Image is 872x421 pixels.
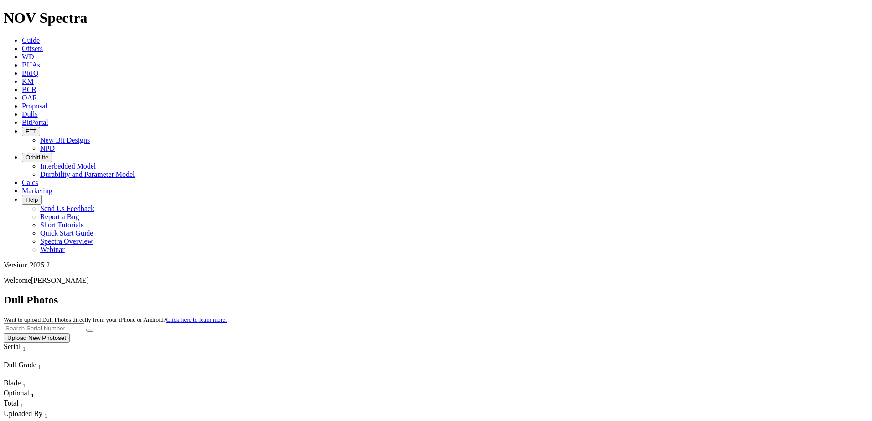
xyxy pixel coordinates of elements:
[4,379,36,389] div: Blade Sort None
[22,179,38,186] a: Calcs
[40,170,135,178] a: Durability and Parameter Model
[4,399,36,409] div: Total Sort None
[22,53,34,61] a: WD
[22,195,42,205] button: Help
[4,389,29,397] span: Optional
[40,136,90,144] a: New Bit Designs
[31,389,34,397] span: Sort None
[22,345,26,352] sub: 1
[4,399,19,407] span: Total
[166,316,227,323] a: Click here to learn more.
[22,187,52,195] a: Marketing
[4,343,21,350] span: Serial
[22,61,40,69] a: BHAs
[22,127,40,136] button: FTT
[38,361,42,369] span: Sort None
[40,237,93,245] a: Spectra Overview
[40,213,79,221] a: Report a Bug
[22,36,40,44] a: Guide
[4,410,89,420] div: Uploaded By Sort None
[4,323,84,333] input: Search Serial Number
[40,144,55,152] a: NPD
[4,389,36,399] div: Sort None
[44,410,47,417] span: Sort None
[22,86,36,93] a: BCR
[4,361,67,371] div: Dull Grade Sort None
[4,261,868,269] div: Version: 2025.2
[31,277,89,284] span: [PERSON_NAME]
[22,343,26,350] span: Sort None
[4,353,42,361] div: Column Menu
[21,402,24,409] sub: 1
[22,110,38,118] a: Dulls
[21,399,24,407] span: Sort None
[22,102,47,110] a: Proposal
[4,361,36,369] span: Dull Grade
[40,221,84,229] a: Short Tutorials
[4,10,868,26] h1: NOV Spectra
[4,399,36,409] div: Sort None
[22,45,43,52] a: Offsets
[4,361,67,379] div: Sort None
[4,410,42,417] span: Uploaded By
[4,294,868,306] h2: Dull Photos
[4,343,42,361] div: Sort None
[40,246,65,253] a: Webinar
[4,316,227,323] small: Want to upload Dull Photos directly from your iPhone or Android?
[4,389,36,399] div: Optional Sort None
[26,154,48,161] span: OrbitLite
[26,128,36,135] span: FTT
[22,94,37,102] a: OAR
[4,277,868,285] p: Welcome
[22,153,52,162] button: OrbitLite
[4,333,70,343] button: Upload New Photoset
[22,382,26,389] sub: 1
[40,205,94,212] a: Send Us Feedback
[4,379,36,389] div: Sort None
[22,118,48,126] a: BitPortal
[26,196,38,203] span: Help
[40,162,96,170] a: Interbedded Model
[4,379,21,387] span: Blade
[22,69,38,77] a: BitIQ
[4,343,42,353] div: Serial Sort None
[31,392,34,399] sub: 1
[40,229,93,237] a: Quick Start Guide
[44,412,47,419] sub: 1
[38,364,42,370] sub: 1
[4,371,67,379] div: Column Menu
[22,77,34,85] a: KM
[22,379,26,387] span: Sort None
